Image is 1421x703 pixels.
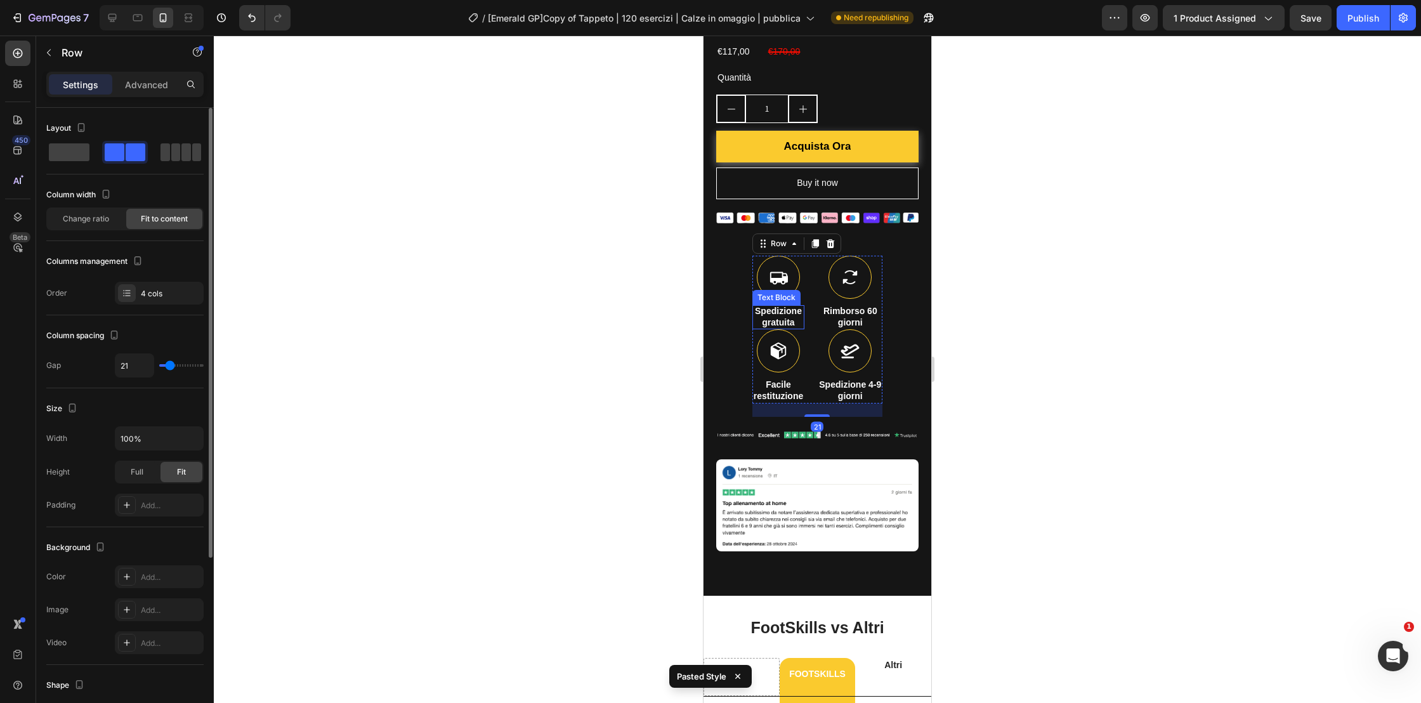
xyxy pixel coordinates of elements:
div: Dominio: [DOMAIN_NAME] [33,33,142,43]
span: 1 [1404,622,1414,632]
div: Add... [141,572,200,583]
div: Background [46,539,108,556]
div: Add... [141,638,200,649]
div: Width [46,433,67,444]
div: Column spacing [46,327,122,345]
div: Color [46,571,66,582]
img: logo_orange.svg [20,20,30,30]
span: / [482,11,485,25]
div: Size [46,400,80,417]
p: Advanced [125,78,168,91]
div: Gap [46,360,61,371]
span: Save [1300,13,1321,23]
button: 7 [5,5,95,30]
p: Row [62,45,169,60]
button: Publish [1337,5,1390,30]
img: tab_domain_overview_orange.svg [53,74,63,84]
div: Padding [46,499,75,511]
div: Dominio [67,75,97,83]
span: Fit [177,466,186,478]
input: Auto [115,354,154,377]
div: Shape [46,677,87,694]
div: Add... [141,500,200,511]
span: Change ratio [63,213,109,225]
div: Image [46,604,69,615]
iframe: Intercom live chat [1378,641,1408,671]
div: Add... [141,605,200,616]
div: Columns management [46,253,145,270]
button: 1 product assigned [1163,5,1285,30]
div: Column width [46,187,114,204]
div: Beta [10,232,30,242]
div: Keyword (traffico) [141,75,211,83]
div: v 4.0.25 [36,20,62,30]
img: tab_keywords_by_traffic_grey.svg [128,74,138,84]
p: 7 [83,10,89,25]
div: Video [46,637,67,648]
span: Need republishing [844,12,908,23]
div: Layout [46,120,89,137]
span: [Emerald GP]Copy of Tappeto | 120 esercizi | Calze in omaggio | pubblica [488,11,801,25]
img: website_grey.svg [20,33,30,43]
div: 4 cols [141,288,200,299]
div: Publish [1347,11,1379,25]
p: Pasted Style [677,670,726,683]
button: Save [1290,5,1332,30]
p: Settings [63,78,98,91]
div: Order [46,287,67,299]
span: Full [131,466,143,478]
div: 450 [12,135,30,145]
div: Undo/Redo [239,5,291,30]
span: Fit to content [141,213,188,225]
input: Auto [115,427,203,450]
iframe: Design area [704,36,931,703]
div: Height [46,466,70,478]
span: 1 product assigned [1174,11,1256,25]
